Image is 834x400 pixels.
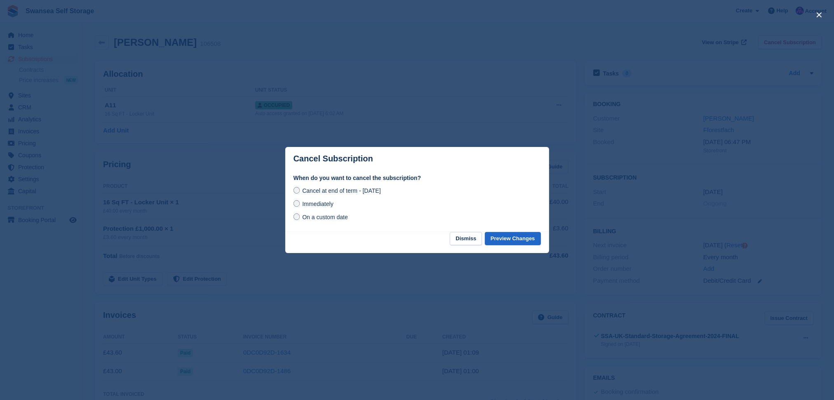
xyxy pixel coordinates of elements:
input: Cancel at end of term - [DATE] [294,187,300,194]
span: Immediately [302,201,333,207]
span: On a custom date [302,214,348,220]
button: Preview Changes [485,232,541,246]
p: Cancel Subscription [294,154,373,163]
label: When do you want to cancel the subscription? [294,174,541,182]
span: Cancel at end of term - [DATE] [302,187,381,194]
input: On a custom date [294,213,300,220]
button: close [813,8,826,21]
input: Immediately [294,200,300,207]
button: Dismiss [450,232,482,246]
